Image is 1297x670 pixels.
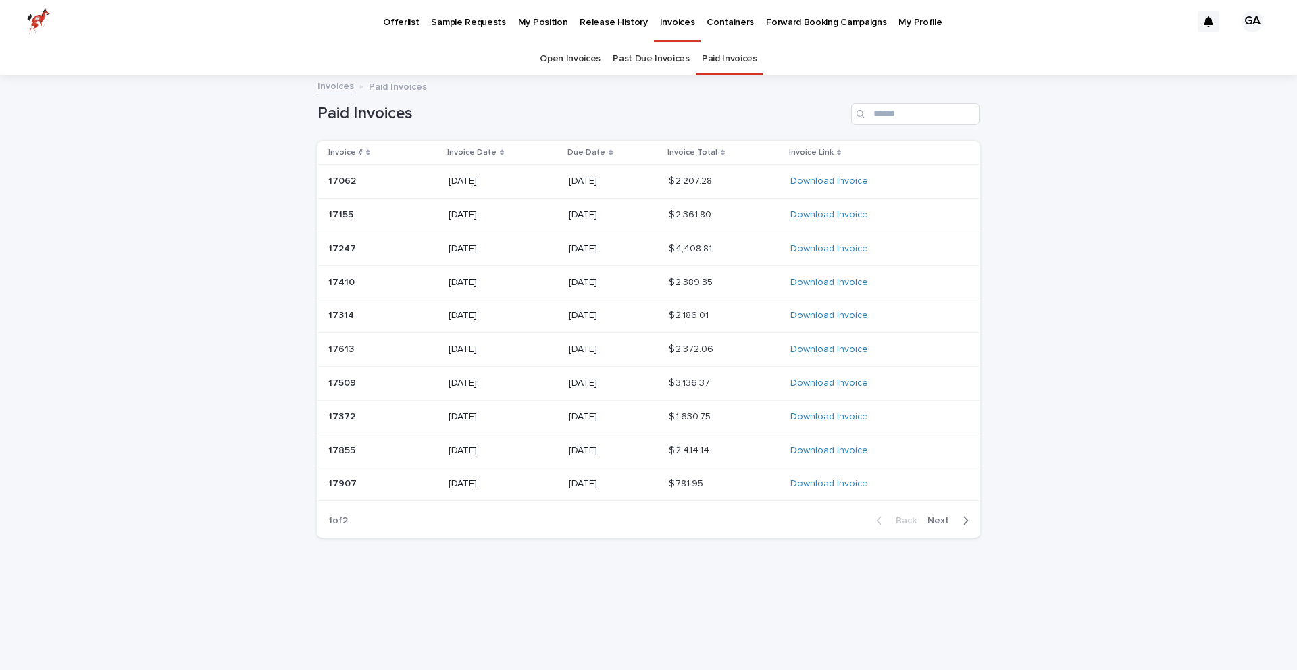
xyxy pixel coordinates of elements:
p: 17314 [328,307,357,321]
tr: 1785517855 [DATE][DATE]$ 2,414.14$ 2,414.14 Download Invoice [317,434,980,467]
p: [DATE] [569,176,657,187]
p: $ 2,207.28 [669,173,715,187]
p: $ 2,361.80 [669,207,714,221]
p: [DATE] [569,209,657,221]
button: Next [922,515,980,527]
p: [DATE] [569,445,657,457]
p: $ 2,372.06 [669,341,716,355]
a: Invoices [317,78,354,93]
span: Next [927,516,957,525]
p: [DATE] [449,411,559,423]
p: [DATE] [449,478,559,490]
a: Open Invoices [540,43,601,75]
p: 17509 [328,375,359,389]
p: 17155 [328,207,356,221]
p: [DATE] [449,344,559,355]
p: 17907 [328,475,359,490]
a: Download Invoice [790,278,868,287]
tr: 1737217372 [DATE][DATE]$ 1,630.75$ 1,630.75 Download Invoice [317,400,980,434]
tr: 1731417314 [DATE][DATE]$ 2,186.01$ 2,186.01 Download Invoice [317,299,980,333]
a: Download Invoice [790,244,868,253]
tr: 1750917509 [DATE][DATE]$ 3,136.37$ 3,136.37 Download Invoice [317,366,980,400]
p: Invoice Total [667,145,717,160]
p: 17613 [328,341,357,355]
p: Due Date [567,145,605,160]
p: 17247 [328,240,359,255]
input: Search [851,103,980,125]
p: $ 2,186.01 [669,307,711,321]
a: Download Invoice [790,412,868,421]
a: Download Invoice [790,378,868,388]
p: $ 2,414.14 [669,442,712,457]
p: [DATE] [449,243,559,255]
h1: Paid Invoices [317,104,846,124]
p: [DATE] [569,411,657,423]
p: [DATE] [569,344,657,355]
p: [DATE] [569,310,657,321]
a: Download Invoice [790,210,868,220]
tr: 1724717247 [DATE][DATE]$ 4,408.81$ 4,408.81 Download Invoice [317,232,980,265]
p: 17372 [328,409,358,423]
p: 17062 [328,173,359,187]
p: Paid Invoices [369,78,427,93]
a: Download Invoice [790,176,868,186]
a: Past Due Invoices [613,43,690,75]
tr: 1790717907 [DATE][DATE]$ 781.95$ 781.95 Download Invoice [317,467,980,501]
p: Invoice # [328,145,363,160]
p: [DATE] [569,378,657,389]
p: $ 1,630.75 [669,409,713,423]
p: [DATE] [449,176,559,187]
tr: 1715517155 [DATE][DATE]$ 2,361.80$ 2,361.80 Download Invoice [317,198,980,232]
a: Download Invoice [790,479,868,488]
button: Back [865,515,922,527]
p: $ 2,389.35 [669,274,715,288]
a: Download Invoice [790,344,868,354]
p: $ 781.95 [669,475,706,490]
p: 1 of 2 [317,505,359,538]
a: Download Invoice [790,446,868,455]
tr: 1706217062 [DATE][DATE]$ 2,207.28$ 2,207.28 Download Invoice [317,165,980,199]
p: [DATE] [449,209,559,221]
span: Back [888,516,917,525]
p: Invoice Link [789,145,834,160]
img: zttTXibQQrCfv9chImQE [27,8,50,35]
p: 17410 [328,274,357,288]
div: GA [1242,11,1263,32]
p: [DATE] [449,378,559,389]
p: [DATE] [449,310,559,321]
p: [DATE] [449,445,559,457]
p: [DATE] [569,243,657,255]
p: [DATE] [569,478,657,490]
tr: 1761317613 [DATE][DATE]$ 2,372.06$ 2,372.06 Download Invoice [317,333,980,367]
p: [DATE] [569,277,657,288]
a: Paid Invoices [702,43,757,75]
p: Invoice Date [447,145,497,160]
p: $ 3,136.37 [669,375,713,389]
p: $ 4,408.81 [669,240,715,255]
p: [DATE] [449,277,559,288]
p: 17855 [328,442,358,457]
a: Download Invoice [790,311,868,320]
tr: 1741017410 [DATE][DATE]$ 2,389.35$ 2,389.35 Download Invoice [317,265,980,299]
